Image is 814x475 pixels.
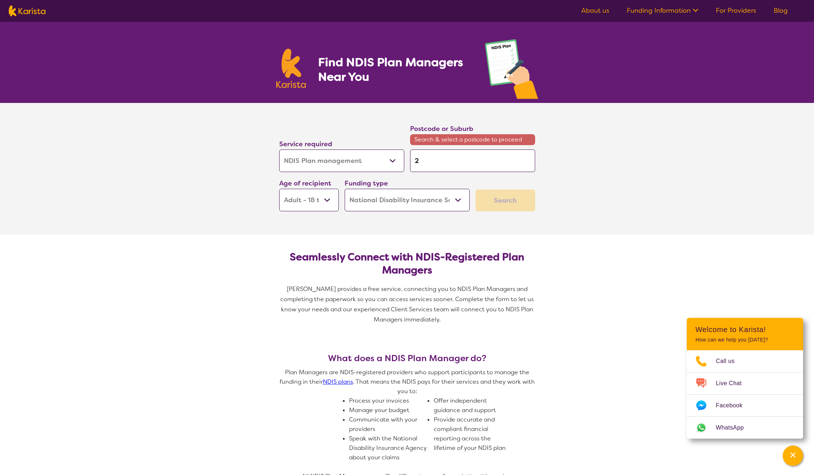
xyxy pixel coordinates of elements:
[318,55,470,84] h1: Find NDIS Plan Managers Near You
[485,39,538,103] img: plan-management
[716,378,750,389] span: Live Chat
[276,49,306,88] img: Karista logo
[280,285,535,323] span: [PERSON_NAME] provides a free service, connecting you to NDIS Plan Managers and completing the pa...
[276,368,538,396] p: Plan Managers are NDIS-registered providers who support participants to manage the funding in the...
[434,396,513,415] li: Offer independent guidance and support
[349,406,428,415] li: Manage your budget
[716,6,756,15] a: For Providers
[349,434,428,462] li: Speak with the National Disability Insurance Agency about your claims
[695,337,794,343] p: How can we help you [DATE]?
[783,446,803,466] button: Channel Menu
[410,149,535,172] input: Type
[695,325,794,334] h2: Welcome to Karista!
[581,6,609,15] a: About us
[716,422,753,433] span: WhatsApp
[279,179,331,188] label: Age of recipient
[687,318,803,439] div: Channel Menu
[434,415,513,453] li: Provide accurate and compliant financial reporting across the lifetime of your NDIS plan
[687,350,803,439] ul: Choose channel
[774,6,788,15] a: Blog
[345,179,388,188] label: Funding type
[276,353,538,363] h3: What does a NDIS Plan Manager do?
[716,400,751,411] span: Facebook
[410,134,535,145] span: Search & select a postcode to proceed
[279,140,332,148] label: Service required
[627,6,698,15] a: Funding Information
[323,378,353,386] a: NDIS plans
[9,5,45,16] img: Karista logo
[349,396,428,406] li: Process your invoices
[716,356,743,367] span: Call us
[349,415,428,434] li: Communicate with your providers
[410,124,473,133] label: Postcode or Suburb
[285,251,529,277] h2: Seamlessly Connect with NDIS-Registered Plan Managers
[687,417,803,439] a: Web link opens in a new tab.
